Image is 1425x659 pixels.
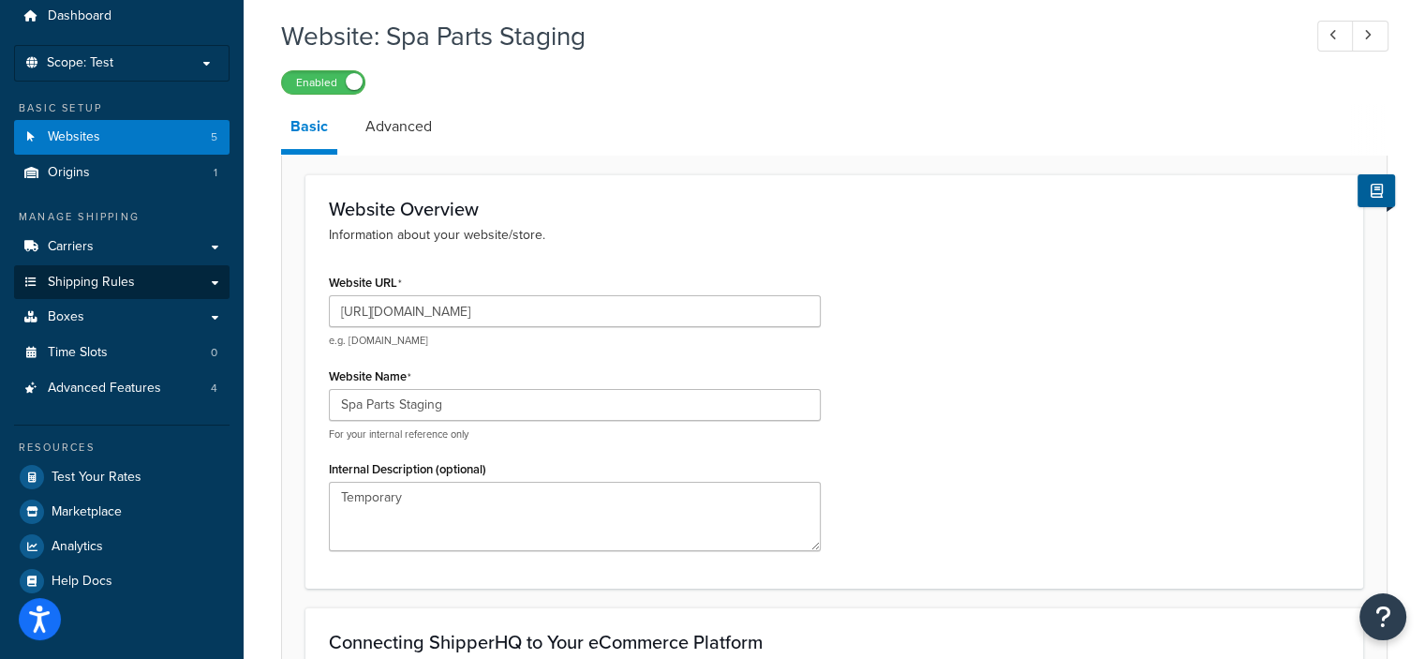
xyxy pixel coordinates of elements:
[281,18,1283,54] h1: Website: Spa Parts Staging
[329,276,402,291] label: Website URL
[329,427,821,442] p: For your internal reference only
[52,504,122,520] span: Marketplace
[1358,174,1395,207] button: Show Help Docs
[214,165,217,181] span: 1
[14,564,230,598] a: Help Docs
[48,309,84,325] span: Boxes
[329,334,821,348] p: e.g. [DOMAIN_NAME]
[329,482,821,551] textarea: Temporary
[48,239,94,255] span: Carriers
[48,8,111,24] span: Dashboard
[329,462,486,476] label: Internal Description (optional)
[14,336,230,370] li: Time Slots
[14,495,230,529] a: Marketplace
[52,539,103,555] span: Analytics
[329,632,1340,652] h3: Connecting ShipperHQ to Your eCommerce Platform
[14,371,230,406] a: Advanced Features4
[1352,21,1388,52] a: Next Record
[48,165,90,181] span: Origins
[48,381,161,397] span: Advanced Features
[1359,593,1406,640] button: Open Resource Center
[1317,21,1354,52] a: Previous Record
[14,460,230,494] a: Test Your Rates
[47,55,113,71] span: Scope: Test
[14,120,230,155] a: Websites5
[14,156,230,190] a: Origins1
[48,275,135,291] span: Shipping Rules
[14,440,230,456] div: Resources
[14,265,230,300] a: Shipping Rules
[14,100,230,116] div: Basic Setup
[281,104,337,155] a: Basic
[356,104,441,149] a: Advanced
[14,336,230,370] a: Time Slots0
[14,209,230,225] div: Manage Shipping
[14,530,230,563] a: Analytics
[211,381,217,397] span: 4
[329,369,411,384] label: Website Name
[329,225,1340,246] p: Information about your website/store.
[211,129,217,145] span: 5
[329,199,1340,219] h3: Website Overview
[14,230,230,264] a: Carriers
[14,300,230,335] a: Boxes
[14,120,230,155] li: Websites
[52,574,112,590] span: Help Docs
[52,470,141,486] span: Test Your Rates
[14,156,230,190] li: Origins
[14,371,230,406] li: Advanced Features
[211,345,217,361] span: 0
[282,71,364,94] label: Enabled
[48,129,100,145] span: Websites
[48,345,108,361] span: Time Slots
